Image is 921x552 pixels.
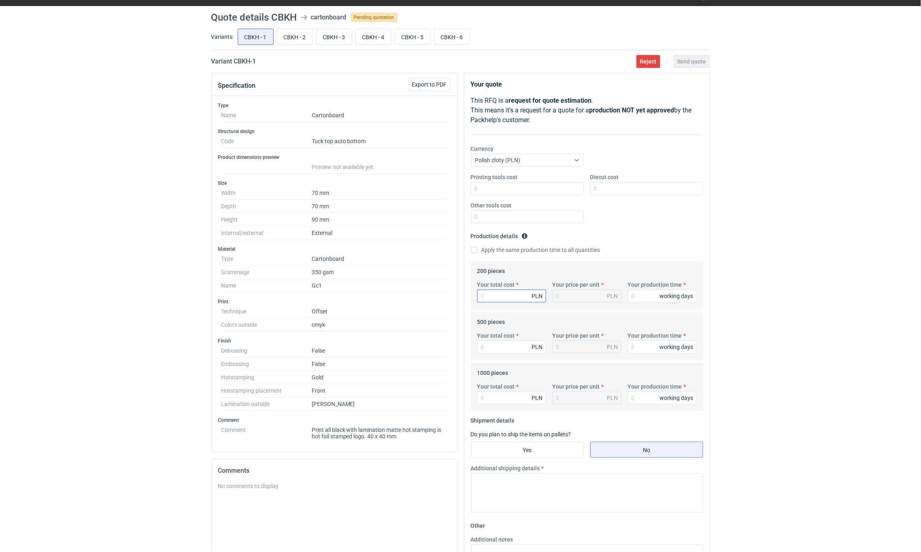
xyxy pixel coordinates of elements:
dt: Type [221,252,312,266]
label: Variants: [211,33,234,41]
dd: Gc1 [312,279,447,292]
div: working days [660,343,693,351]
legend: Shipment details [471,414,515,424]
legend: 200 pieces [477,264,505,274]
label: Yes [471,442,584,458]
label: Additional shipping details [471,464,540,472]
label: No [590,442,703,458]
label: Your production time [628,281,682,289]
label: CBKH - 1 [238,29,274,45]
label: Your price per unit [553,281,600,289]
label: CBKH - 3 [316,29,352,45]
dt: Height [221,213,312,226]
input: 0 [477,391,546,404]
dt: Grammage [221,266,312,279]
dt: Width [221,186,312,200]
legend: Other [471,519,485,529]
button: Reject [636,55,660,68]
input: 0 [477,341,546,353]
label: Your total cost [477,332,515,340]
h3: Finish [218,338,451,344]
div: PLN [532,394,543,402]
label: Other tools cost [471,201,512,209]
label: Apply the same production time to all quantities [471,246,600,254]
dt: Debossing [221,344,312,357]
h3: Type [218,102,451,109]
h3: Material [218,246,451,252]
dd: Print all black with lamination matte hot stamping is hot foil stamped logo. 40 x 40 mm [312,423,447,440]
dd: External [312,226,447,240]
span: Polish złoty (PLN) [475,157,521,163]
div: PLN [607,343,618,351]
label: Your total cost [477,281,515,289]
div: PLN [607,394,618,402]
p: This RFQ is a . This means it's a request for a quote for a by the Packhelp's customer. [471,96,703,125]
h2: Variant CBKH - 1 [211,57,256,66]
dt: Name [221,109,312,122]
legend: 500 pieces [477,315,505,325]
h3: Size [218,180,451,186]
label: CBKH - 5 [395,29,431,45]
label: CBKH - 2 [277,29,313,45]
input: 0 [590,182,703,195]
dd: Offset [312,305,447,318]
dt: Code [221,135,312,148]
div: PLN [532,343,543,351]
label: CBKH - 6 [434,29,470,45]
h3: Structural design [218,128,451,135]
dd: 350 gsm [312,266,447,279]
span: Send quote [677,59,706,64]
dt: Internal/external [221,226,312,240]
dt: Embossing [221,357,312,371]
strong: Your quote [471,80,502,88]
dd: Cartonboard [312,252,447,266]
label: Your total cost [477,383,515,391]
div: PLN [607,292,618,300]
button: Send quote [674,55,710,68]
input: 0 [628,391,697,404]
button: Export to PDF [408,78,451,91]
dd: Cartonboard [312,109,447,122]
dt: Depth [221,200,312,213]
dd: cmyk [312,318,447,332]
label: Currency [471,145,494,153]
button: Specification [218,76,256,95]
input: 0 [471,210,584,223]
label: CBKH - 4 [355,29,391,45]
input: 0 [628,341,697,353]
label: Additional notes [471,535,513,544]
input: 0 [628,290,697,302]
span: Preview not available yet. [312,164,375,170]
h3: Product dimensions preview [218,154,451,161]
dd: 70 mm [312,186,447,200]
label: Printing tools cost [471,173,518,181]
input: 0 [471,182,584,195]
label: Your price per unit [553,383,600,391]
h3: Print [218,298,451,305]
dt: Technique [221,305,312,318]
h3: Comment [218,417,451,423]
dd: Tuck top auto bottom [312,135,447,148]
label: Your production time [628,383,682,391]
h1: Quote details CBKH [211,13,297,22]
dt: Comment [221,423,312,440]
input: 0 [477,290,546,302]
dd: Front [312,384,447,398]
legend: Production details [471,230,528,239]
div: PLN [532,292,543,300]
dt: Name [221,279,312,292]
div: cartonboard [311,13,347,22]
dd: False [312,344,447,357]
label: Diecut cost [590,173,619,181]
dt: Colors outside [221,318,312,332]
strong: request for quote estimation [509,97,592,104]
div: working days [660,394,693,402]
div: No comments to display [218,482,451,490]
label: Do you plan to ship the items on pallets? [471,431,571,438]
h2: Comments [218,466,451,476]
dt: Hotstamping placement [221,384,312,398]
div: working days [660,292,693,300]
dd: False [312,357,447,371]
strong: production NOT yet approved [589,106,674,114]
legend: 1000 pieces [477,366,508,376]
